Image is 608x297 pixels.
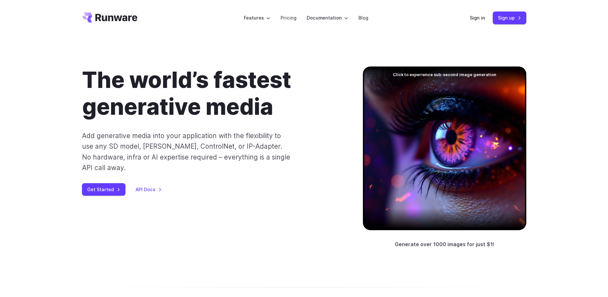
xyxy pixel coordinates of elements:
label: Documentation [307,14,348,21]
p: Add generative media into your application with the flexibility to use any SD model, [PERSON_NAME... [82,130,290,173]
a: Pricing [281,14,296,21]
a: Blog [358,14,368,21]
a: Get Started [82,183,125,196]
a: Go to / [82,12,138,23]
a: Sign in [470,14,485,21]
h1: The world’s fastest generative media [82,66,342,120]
label: Features [244,14,270,21]
a: API Docs [136,186,162,193]
p: Generate over 1000 images for just $1! [395,240,494,249]
a: Sign up [493,12,526,24]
